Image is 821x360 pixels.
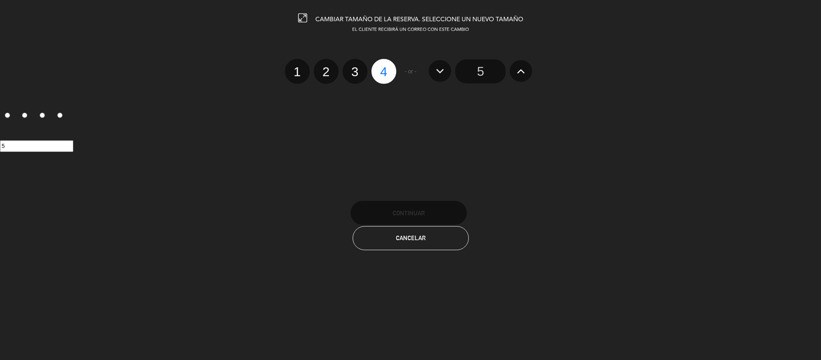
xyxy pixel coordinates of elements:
label: 3 [35,109,53,123]
span: Cancelar [396,235,426,241]
label: 4 [52,109,70,123]
span: - or - [405,67,417,76]
label: 3 [343,59,367,84]
button: Cancelar [353,226,469,250]
input: 3 [40,113,45,118]
span: Continuar [393,210,425,216]
label: 1 [285,59,310,84]
input: 4 [57,113,63,118]
label: 2 [314,59,339,84]
span: CAMBIAR TAMAÑO DE LA RESERVA. SELECCIONE UN NUEVO TAMAÑO [315,16,523,23]
input: 2 [22,113,27,118]
label: 4 [371,59,396,84]
span: EL CLIENTE RECIBIRÁ UN CORREO CON ESTE CAMBIO [352,28,469,32]
button: Continuar [351,201,467,225]
label: 2 [18,109,35,123]
input: 1 [5,113,10,118]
